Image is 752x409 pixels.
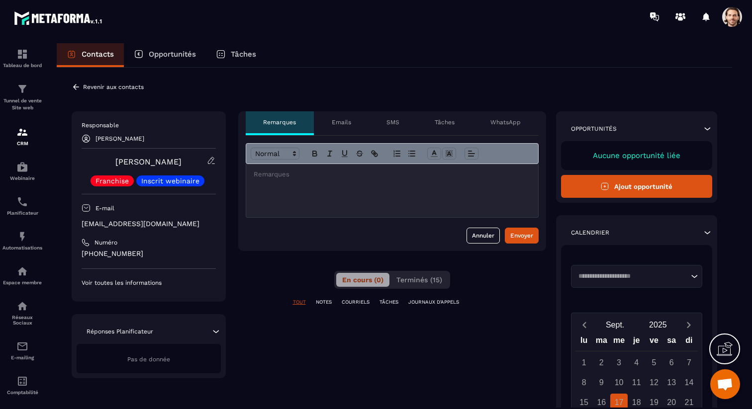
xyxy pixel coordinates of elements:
button: Previous month [575,318,594,331]
div: 11 [628,374,645,391]
div: Ouvrir le chat [710,369,740,399]
p: Tunnel de vente Site web [2,97,42,111]
button: Next month [679,318,698,331]
a: Tâches [206,43,266,67]
p: Webinaire [2,175,42,181]
a: Opportunités [124,43,206,67]
img: formation [16,48,28,60]
p: Opportunités [149,50,196,59]
p: COURRIELS [342,299,370,306]
div: 14 [680,374,698,391]
div: 8 [575,374,593,391]
button: Ajout opportunité [561,175,713,198]
p: Voir toutes les informations [82,279,216,287]
div: sa [663,333,680,351]
p: Inscrit webinaire [141,177,199,184]
a: automationsautomationsWebinaire [2,154,42,188]
img: scheduler [16,196,28,208]
div: 6 [663,354,680,371]
div: 10 [610,374,628,391]
div: je [628,333,645,351]
p: E-mail [95,204,114,212]
img: email [16,340,28,352]
div: 7 [680,354,698,371]
a: social-networksocial-networkRéseaux Sociaux [2,293,42,333]
p: Tableau de bord [2,63,42,68]
img: social-network [16,300,28,312]
p: Remarques [263,118,296,126]
span: Terminés (15) [396,276,442,284]
div: 12 [645,374,662,391]
div: Search for option [571,265,703,288]
p: Calendrier [571,229,609,237]
p: Contacts [82,50,114,59]
button: Envoyer [505,228,539,244]
p: JOURNAUX D'APPELS [408,299,459,306]
div: me [610,333,628,351]
span: Pas de donnée [127,356,170,363]
p: Tâches [231,50,256,59]
p: Planificateur [2,210,42,216]
a: automationsautomationsAutomatisations [2,223,42,258]
img: logo [14,9,103,27]
p: Emails [332,118,351,126]
a: emailemailE-mailing [2,333,42,368]
button: Annuler [467,228,500,244]
p: Opportunités [571,125,617,133]
img: accountant [16,375,28,387]
a: schedulerschedulerPlanificateur [2,188,42,223]
p: Espace membre [2,280,42,285]
p: Tâches [435,118,455,126]
p: Réseaux Sociaux [2,315,42,326]
div: Envoyer [510,231,533,241]
div: 5 [645,354,662,371]
img: automations [16,231,28,243]
div: ve [645,333,662,351]
p: Automatisations [2,245,42,250]
p: TOUT [293,299,306,306]
div: di [680,333,698,351]
button: En cours (0) [336,273,389,287]
div: 4 [628,354,645,371]
div: 13 [663,374,680,391]
p: WhatsApp [490,118,521,126]
img: formation [16,83,28,95]
div: 2 [593,354,610,371]
p: [PERSON_NAME] [95,135,144,142]
p: CRM [2,141,42,146]
div: 1 [575,354,593,371]
div: 9 [593,374,610,391]
a: formationformationCRM [2,119,42,154]
div: lu [575,333,592,351]
a: formationformationTunnel de vente Site web [2,76,42,119]
p: Aucune opportunité liée [571,151,703,160]
input: Search for option [575,271,689,281]
p: Réponses Planificateur [87,327,153,335]
p: TÂCHES [379,299,398,306]
img: formation [16,126,28,138]
p: Comptabilité [2,390,42,395]
p: [PHONE_NUMBER] [82,249,216,258]
span: En cours (0) [342,276,383,284]
p: Responsable [82,121,216,129]
a: automationsautomationsEspace membre [2,258,42,293]
button: Open months overlay [594,316,637,333]
a: accountantaccountantComptabilité [2,368,42,403]
a: formationformationTableau de bord [2,41,42,76]
p: SMS [386,118,399,126]
p: Revenir aux contacts [83,83,144,90]
p: Franchise [95,177,129,184]
img: automations [16,161,28,173]
a: Contacts [57,43,124,67]
p: NOTES [316,299,332,306]
p: Numéro [94,239,117,246]
div: ma [593,333,610,351]
div: 3 [610,354,628,371]
img: automations [16,265,28,277]
button: Terminés (15) [390,273,448,287]
p: [EMAIL_ADDRESS][DOMAIN_NAME] [82,219,216,229]
a: [PERSON_NAME] [115,157,182,166]
p: E-mailing [2,355,42,360]
button: Open years overlay [637,316,679,333]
